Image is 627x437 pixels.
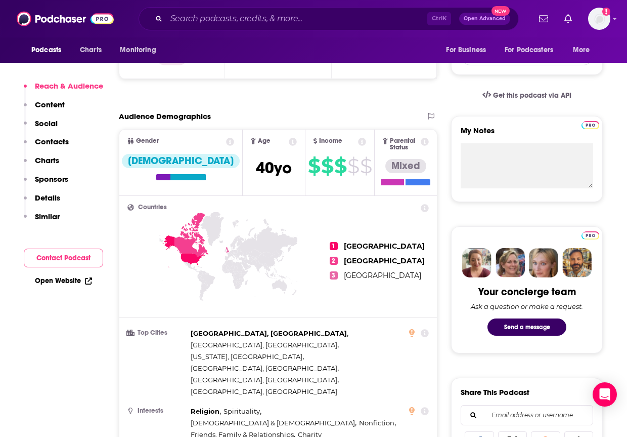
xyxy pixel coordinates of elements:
[359,417,396,429] span: ,
[191,352,302,361] span: [US_STATE], [GEOGRAPHIC_DATA]
[385,159,426,173] div: Mixed
[191,341,337,349] span: [GEOGRAPHIC_DATA], [GEOGRAPHIC_DATA]
[344,271,421,280] span: [GEOGRAPHIC_DATA]
[24,155,59,174] button: Charts
[24,118,58,137] button: Social
[35,100,65,109] p: Content
[573,43,590,57] span: More
[24,249,103,267] button: Contact Podcast
[581,231,599,240] img: Podchaser Pro
[17,9,114,28] img: Podchaser - Follow, Share and Rate Podcasts
[360,158,372,174] span: $
[120,43,156,57] span: Monitoring
[122,154,240,168] div: [DEMOGRAPHIC_DATA]
[459,13,510,25] button: Open AdvancedNew
[321,158,333,174] span: $
[35,212,60,221] p: Similar
[446,43,486,57] span: For Business
[223,407,260,415] span: Spirituality
[390,138,419,151] span: Parental Status
[35,193,60,203] p: Details
[24,174,68,193] button: Sponsors
[330,257,338,265] span: 2
[191,407,219,415] span: Religion
[24,137,69,155] button: Contacts
[593,382,617,407] div: Open Intercom Messenger
[127,330,187,336] h3: Top Cities
[127,408,187,414] h3: Interests
[24,41,74,60] button: open menu
[493,91,571,100] span: Get this podcast via API
[31,43,61,57] span: Podcasts
[191,406,221,417] span: ,
[166,11,427,27] input: Search podcasts, credits, & more...
[505,43,553,57] span: For Podcasters
[581,120,599,129] a: Pro website
[191,363,339,374] span: ,
[24,212,60,230] button: Similar
[35,174,68,184] p: Sponsors
[35,118,58,128] p: Social
[223,406,261,417] span: ,
[462,248,491,277] img: Sydney Profile
[344,242,425,251] span: [GEOGRAPHIC_DATA]
[138,204,167,211] span: Countries
[191,376,337,384] span: [GEOGRAPHIC_DATA], [GEOGRAPHIC_DATA]
[562,248,592,277] img: Jon Profile
[461,387,529,397] h3: Share This Podcast
[319,138,342,144] span: Income
[471,302,583,310] div: Ask a question or make a request.
[191,328,348,339] span: ,
[35,81,103,91] p: Reach & Audience
[498,41,568,60] button: open menu
[191,339,339,351] span: ,
[496,248,525,277] img: Barbara Profile
[139,7,519,30] div: Search podcasts, credits, & more...
[330,271,338,280] span: 3
[344,256,425,265] span: [GEOGRAPHIC_DATA]
[24,81,103,100] button: Reach & Audience
[191,417,356,429] span: ,
[191,419,355,427] span: [DEMOGRAPHIC_DATA] & [DEMOGRAPHIC_DATA]
[191,387,337,395] span: [GEOGRAPHIC_DATA], [GEOGRAPHIC_DATA]
[464,16,506,21] span: Open Advanced
[191,364,337,372] span: [GEOGRAPHIC_DATA], [GEOGRAPHIC_DATA]
[113,41,169,60] button: open menu
[191,374,339,386] span: ,
[439,41,499,60] button: open menu
[461,405,593,425] div: Search followers
[588,8,610,30] img: User Profile
[119,111,211,121] h2: Audience Demographics
[73,41,108,60] a: Charts
[469,406,585,425] input: Email address or username...
[359,419,394,427] span: Nonfiction
[35,137,69,146] p: Contacts
[334,158,346,174] span: $
[258,138,271,144] span: Age
[256,158,292,178] span: 40 yo
[581,121,599,129] img: Podchaser Pro
[191,329,347,337] span: [GEOGRAPHIC_DATA], [GEOGRAPHIC_DATA]
[529,248,558,277] img: Jules Profile
[136,138,159,144] span: Gender
[330,242,338,250] span: 1
[308,158,320,174] span: $
[566,41,603,60] button: open menu
[535,10,552,27] a: Show notifications dropdown
[24,100,65,118] button: Content
[588,8,610,30] span: Logged in as evankrask
[478,286,576,298] div: Your concierge team
[491,6,510,16] span: New
[347,158,359,174] span: $
[35,155,59,165] p: Charts
[581,230,599,240] a: Pro website
[24,193,60,212] button: Details
[487,319,566,336] button: Send a message
[80,43,102,57] span: Charts
[560,10,576,27] a: Show notifications dropdown
[474,83,579,108] a: Get this podcast via API
[35,276,92,285] a: Open Website
[427,12,451,25] span: Ctrl K
[602,8,610,16] svg: Add a profile image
